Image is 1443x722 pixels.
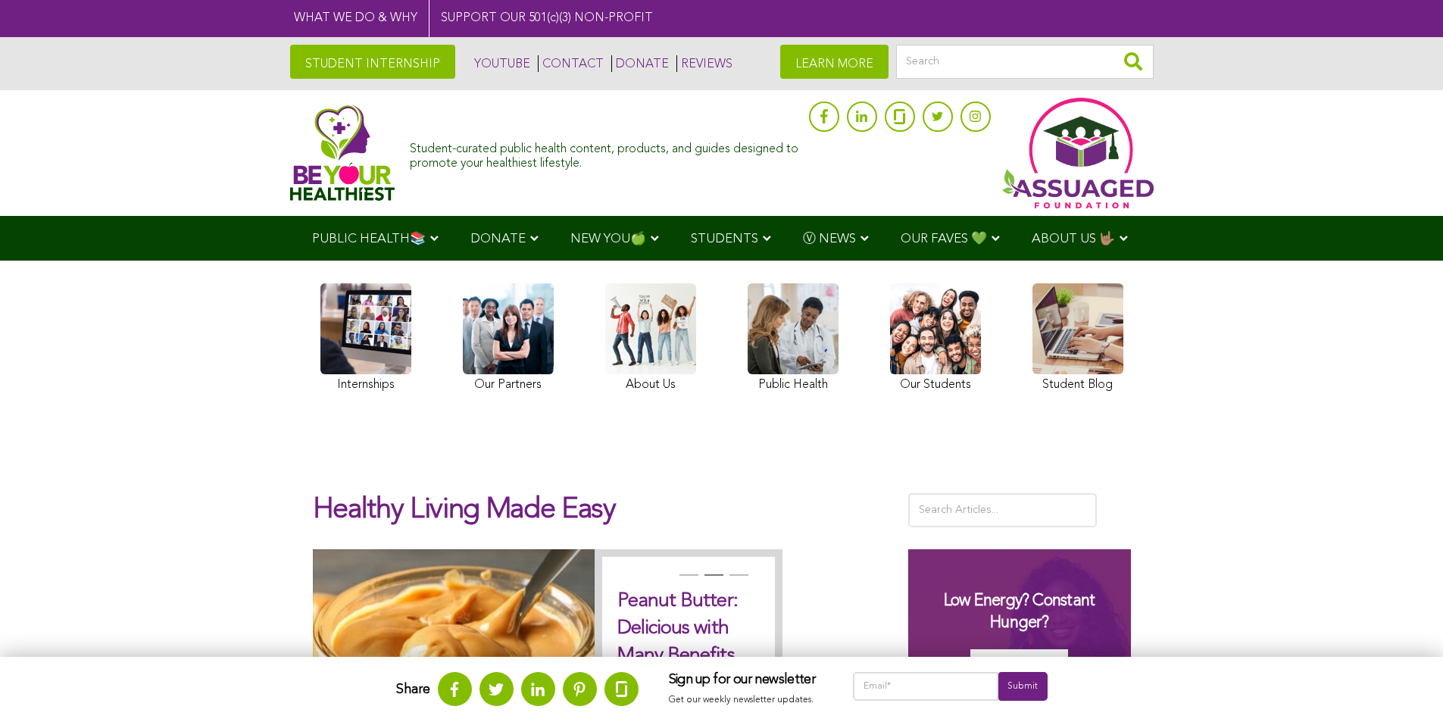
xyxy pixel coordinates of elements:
[1367,649,1443,722] iframe: Chat Widget
[676,55,732,72] a: REVIEWS
[803,233,856,245] span: Ⓥ NEWS
[1032,233,1115,245] span: ABOUT US 🤟🏽
[691,233,758,245] span: STUDENTS
[704,574,720,589] button: 2 of 3
[616,681,627,697] img: glassdoor.svg
[313,493,885,542] h1: Healthy Living Made Easy
[570,233,646,245] span: NEW YOU🍏
[923,590,1116,633] h3: Low Energy? Constant Hunger?
[538,55,604,72] a: CONTACT
[410,135,801,171] div: Student-curated public health content, products, and guides designed to promote your healthiest l...
[312,233,426,245] span: PUBLIC HEALTH📚
[970,649,1068,678] img: Get Your Guide
[396,682,430,695] strong: Share
[611,55,669,72] a: DONATE
[894,109,904,124] img: glassdoor
[470,55,530,72] a: YOUTUBE
[998,672,1047,701] input: Submit
[470,233,526,245] span: DONATE
[1002,98,1154,208] img: Assuaged App
[908,493,1098,527] input: Search Articles...
[853,672,999,701] input: Email*
[679,574,695,589] button: 1 of 3
[290,216,1154,261] div: Navigation Menu
[896,45,1154,79] input: Search
[669,672,823,689] h3: Sign up for our newsletter
[780,45,889,79] a: LEARN MORE
[617,587,760,670] h2: Peanut Butter: Delicious with Many Benefits
[729,574,745,589] button: 3 of 3
[901,233,987,245] span: OUR FAVES 💚
[290,45,455,79] a: STUDENT INTERNSHIP
[669,692,823,708] p: Get our weekly newsletter updates.
[290,105,395,201] img: Assuaged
